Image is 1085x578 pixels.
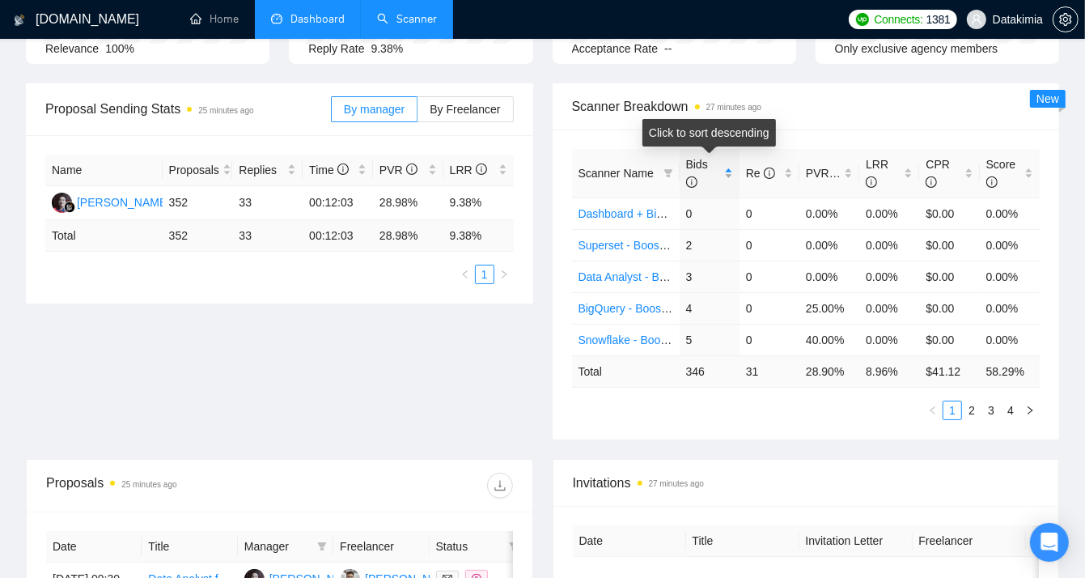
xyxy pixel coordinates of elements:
[443,220,514,252] td: 9.38 %
[660,161,676,185] span: filter
[943,401,962,420] li: 1
[45,42,99,55] span: Relevance
[835,42,998,55] span: Only exclusive agency members
[680,292,740,324] td: 4
[190,12,239,26] a: homeHome
[740,261,799,292] td: 0
[740,198,799,229] td: 0
[232,155,303,186] th: Replies
[664,42,672,55] span: --
[373,220,443,252] td: 28.98 %
[579,302,677,315] a: BigQuery - Boosted
[806,167,844,180] span: PVR
[706,103,761,112] time: 27 minutes ago
[142,531,237,563] th: Title
[799,292,859,324] td: 25.00%
[77,193,170,211] div: [PERSON_NAME]
[1030,523,1069,562] div: Open Intercom Messenger
[52,193,72,213] img: SS
[799,229,859,261] td: 0.00%
[406,164,417,175] span: info-circle
[680,229,740,261] td: 2
[244,538,311,555] span: Manager
[579,270,693,283] a: Data Analyst - Boosted
[926,11,951,28] span: 1381
[799,355,859,387] td: 28.90 %
[430,103,500,116] span: By Freelancer
[579,167,654,180] span: Scanner Name
[379,164,417,176] span: PVR
[962,401,981,420] li: 2
[919,292,979,324] td: $0.00
[982,402,1000,419] a: 3
[371,42,404,55] span: 9.38%
[163,155,233,186] th: Proposals
[971,14,982,25] span: user
[572,355,680,387] td: Total
[919,198,979,229] td: $0.00
[337,164,349,175] span: info-circle
[163,186,233,220] td: 352
[239,161,284,179] span: Replies
[198,106,253,115] time: 25 minutes ago
[373,186,443,220] td: 28.98%
[163,220,233,252] td: 352
[859,261,919,292] td: 0.00%
[46,473,279,499] div: Proposals
[450,164,487,176] span: LRR
[333,531,429,563] th: Freelancer
[443,186,514,220] td: 9.38%
[859,229,919,261] td: 0.00%
[579,239,676,252] a: Superset - Boosted
[572,42,659,55] span: Acceptance Rate
[377,12,437,26] a: searchScanner
[45,99,331,119] span: Proposal Sending Stats
[928,406,938,415] span: left
[579,207,724,220] a: Dashboard + Bigquery (data)
[105,42,134,55] span: 100%
[579,334,682,346] a: Snowflake - Boosted
[764,168,775,179] span: info-circle
[874,11,922,28] span: Connects:
[303,186,373,220] td: 00:12:03
[573,525,686,557] th: Date
[980,198,1040,229] td: 0.00%
[475,265,494,284] li: 1
[303,220,373,252] td: 00:12:03
[686,158,708,189] span: Bids
[1001,401,1020,420] li: 4
[980,292,1040,324] td: 0.00%
[488,479,512,492] span: download
[923,401,943,420] button: left
[740,324,799,355] td: 0
[649,479,704,488] time: 27 minutes ago
[1025,406,1035,415] span: right
[746,167,775,180] span: Re
[487,473,513,499] button: download
[856,13,869,26] img: upwork-logo.png
[859,355,919,387] td: 8.96 %
[46,531,142,563] th: Date
[740,355,799,387] td: 31
[919,261,979,292] td: $0.00
[1020,401,1040,420] li: Next Page
[686,176,697,188] span: info-circle
[980,261,1040,292] td: 0.00%
[456,265,475,284] li: Previous Page
[52,195,170,208] a: SS[PERSON_NAME]
[314,534,330,559] span: filter
[686,525,799,557] th: Title
[1036,92,1059,105] span: New
[344,103,405,116] span: By manager
[1053,13,1079,26] a: setting
[799,324,859,355] td: 40.00%
[986,158,1016,189] span: Score
[436,538,502,555] span: Status
[271,13,282,24] span: dashboard
[64,202,75,213] img: gigradar-bm.png
[572,96,1040,117] span: Scanner Breakdown
[919,229,979,261] td: $0.00
[45,220,163,252] td: Total
[943,402,961,419] a: 1
[308,42,364,55] span: Reply Rate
